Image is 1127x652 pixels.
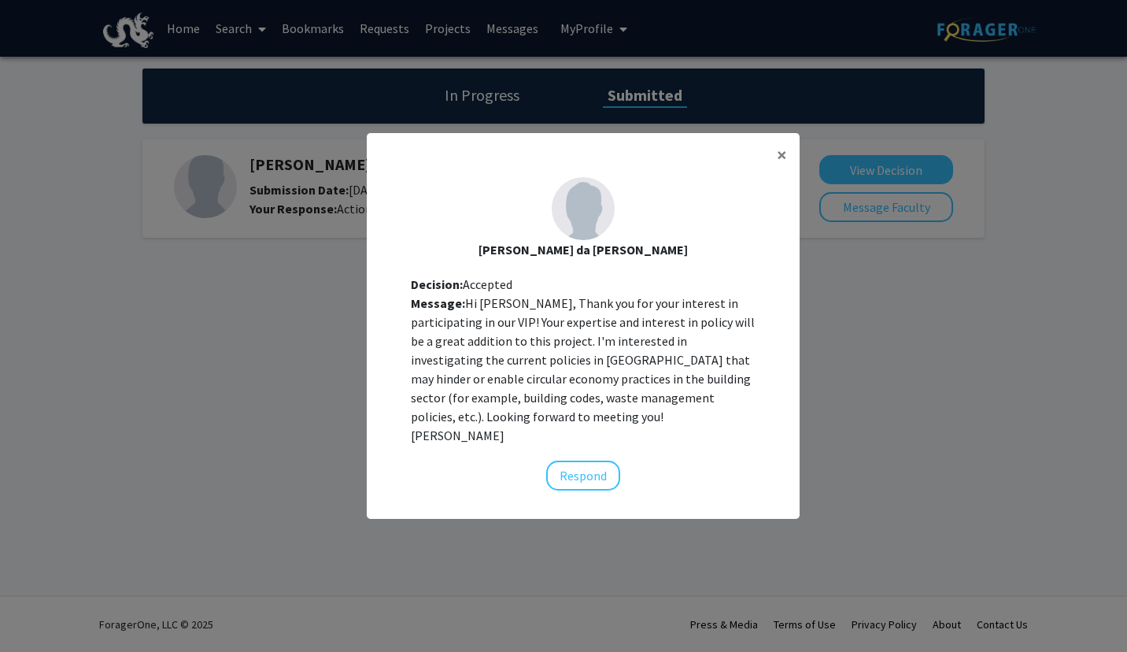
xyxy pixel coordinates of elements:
[379,240,787,259] div: [PERSON_NAME] da [PERSON_NAME]
[411,275,756,294] div: Accepted
[546,461,620,491] button: Respond
[411,276,463,292] b: Decision:
[777,143,787,167] span: ×
[764,133,800,177] button: Close
[411,294,756,445] div: Hi [PERSON_NAME], Thank you for your interest in participating in our VIP! Your expertise and int...
[12,581,67,640] iframe: Chat
[411,295,465,311] b: Message:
